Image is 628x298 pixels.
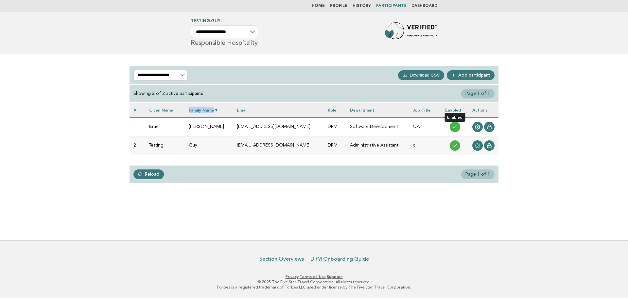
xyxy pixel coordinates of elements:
th: # [130,103,145,117]
a: Participants [376,4,406,8]
button: Download CSV [398,70,444,80]
img: Forbes Travel Guide [385,22,437,43]
th: Given name [145,103,185,117]
td: 2 [130,136,145,155]
td: [EMAIL_ADDRESS][DOMAIN_NAME] [233,136,324,155]
a: Testing Guy [191,19,220,23]
a: DRM Onboarding Guide [310,256,369,262]
td: QA [409,117,441,136]
th: Job Title [409,103,441,117]
td: Software Development [346,117,409,136]
p: Forbes is a registered trademark of Forbes LLC used under license by The Five Star Travel Corpora... [114,285,514,290]
a: Profile [330,4,347,8]
a: Support [327,274,343,279]
h1: Responsible Hospitality [191,19,258,46]
td: [EMAIL_ADDRESS][DOMAIN_NAME] [233,117,324,136]
th: Department [346,103,409,117]
a: Dashboard [411,4,437,8]
th: Family name [185,103,233,117]
td: DRM [324,117,346,136]
a: Privacy [286,274,299,279]
td: Administrative Assistant [346,136,409,155]
a: History [353,4,371,8]
td: Guy [185,136,233,155]
th: Email [233,103,324,117]
td: Testing [145,136,185,155]
td: Israel [145,117,185,136]
a: Terms of Use [300,274,326,279]
th: Role [324,103,346,117]
div: Showing 2 of 2 active participants [133,91,203,96]
p: · · [114,274,514,279]
td: 1 [130,117,145,136]
p: © 2025 The Five Star Travel Corporation. All rights reserved. [114,279,514,285]
td: DRM [324,136,346,155]
td: [PERSON_NAME] [185,117,233,136]
th: Enabled [441,103,468,117]
td: x [409,136,441,155]
a: Section Overviews [259,256,304,262]
a: Home [312,4,325,8]
a: Reload [133,169,164,179]
a: Add participant [447,70,495,80]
